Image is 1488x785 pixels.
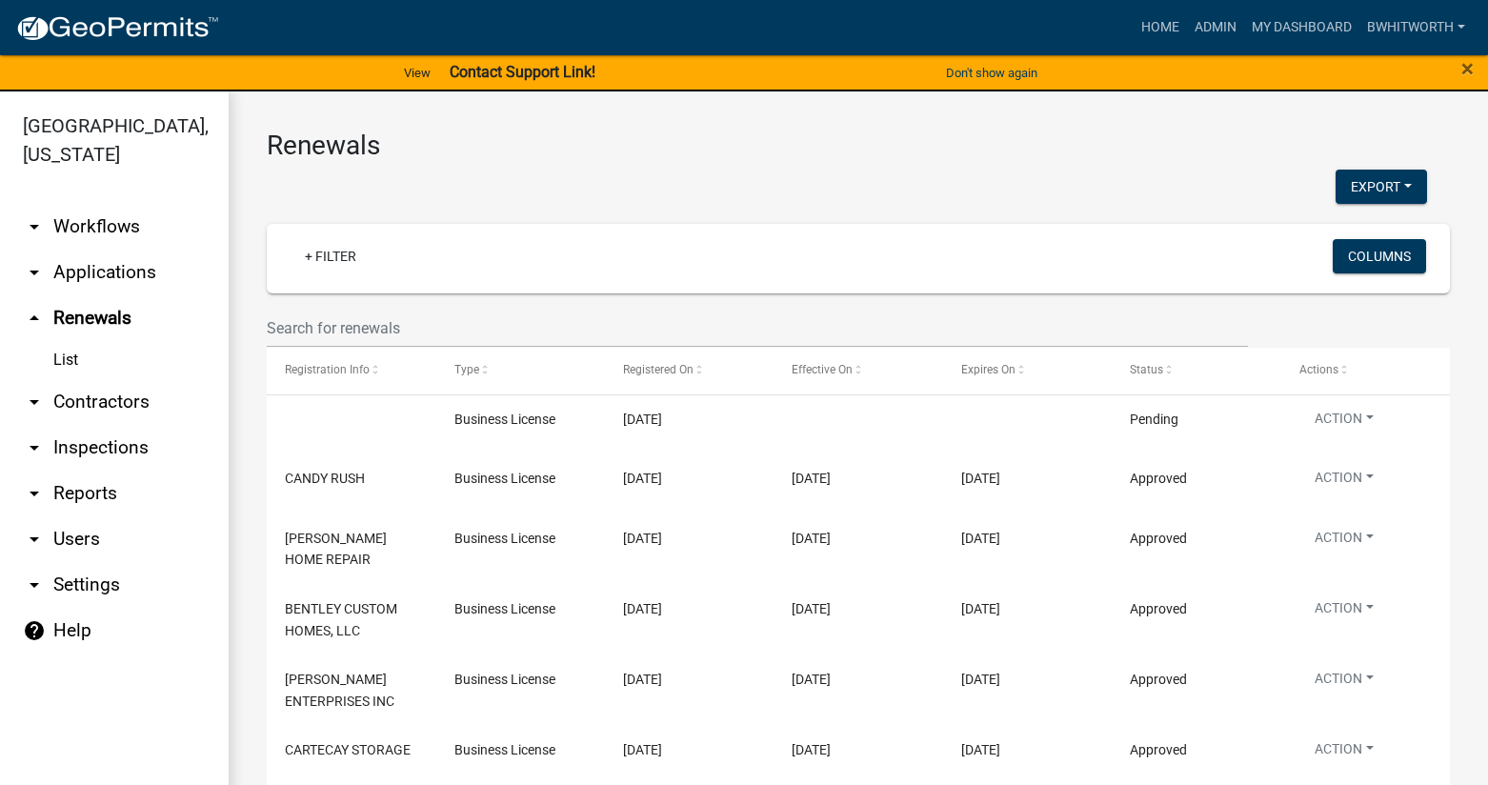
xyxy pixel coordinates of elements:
[396,57,438,89] a: View
[1130,742,1187,757] span: Approved
[285,363,370,376] span: Registration Info
[1112,348,1280,393] datatable-header-cell: Status
[450,63,595,81] strong: Contact Support Link!
[285,471,365,486] span: CANDY RUSH
[943,348,1112,393] datatable-header-cell: Expires On
[23,482,46,505] i: arrow_drop_down
[1130,363,1163,376] span: Status
[1299,669,1389,696] button: Action
[1299,528,1389,555] button: Action
[285,742,411,757] span: CARTECAY STORAGE
[792,471,831,486] span: 9/15/2025
[1299,598,1389,626] button: Action
[454,531,555,546] span: Business License
[267,130,1450,162] h3: Renewals
[623,672,662,687] span: 9/10/2025
[1134,10,1187,46] a: Home
[605,348,774,393] datatable-header-cell: Registered On
[961,672,1000,687] span: 12/31/2026
[623,363,694,376] span: Registered On
[1187,10,1244,46] a: Admin
[961,471,1000,486] span: 12/31/2026
[1359,10,1473,46] a: BWhitworth
[23,215,46,238] i: arrow_drop_down
[623,742,662,757] span: 9/9/2025
[454,363,479,376] span: Type
[1299,468,1389,495] button: Action
[454,742,555,757] span: Business License
[792,363,853,376] span: Effective On
[792,531,831,546] span: 9/15/2025
[961,742,1000,757] span: 12/31/2025
[961,531,1000,546] span: 12/31/2026
[792,742,831,757] span: 9/9/2025
[792,672,831,687] span: 9/10/2025
[961,601,1000,616] span: 12/31/2026
[774,348,942,393] datatable-header-cell: Effective On
[1281,348,1450,393] datatable-header-cell: Actions
[792,601,831,616] span: 9/10/2025
[23,528,46,551] i: arrow_drop_down
[23,574,46,596] i: arrow_drop_down
[267,309,1248,348] input: Search for renewals
[623,601,662,616] span: 9/10/2025
[1336,170,1427,204] button: Export
[23,436,46,459] i: arrow_drop_down
[290,239,372,273] a: + Filter
[454,471,555,486] span: Business License
[1130,412,1178,427] span: Pending
[1244,10,1359,46] a: My Dashboard
[1130,672,1187,687] span: Approved
[1461,55,1474,82] span: ×
[454,672,555,687] span: Business License
[267,348,435,393] datatable-header-cell: Registration Info
[1299,363,1338,376] span: Actions
[1130,471,1187,486] span: Approved
[961,363,1015,376] span: Expires On
[23,261,46,284] i: arrow_drop_down
[1461,57,1474,80] button: Close
[285,672,394,709] span: KEN PARKER ENTERPRISES INC
[454,601,555,616] span: Business License
[1333,239,1426,273] button: Columns
[23,391,46,413] i: arrow_drop_down
[285,531,387,568] span: LEE'S HOME REPAIR
[623,412,662,427] span: 9/16/2025
[285,601,397,638] span: BENTLEY CUSTOM HOMES, LLC
[23,307,46,330] i: arrow_drop_up
[623,471,662,486] span: 9/15/2025
[938,57,1045,89] button: Don't show again
[1130,531,1187,546] span: Approved
[435,348,604,393] datatable-header-cell: Type
[1299,409,1389,436] button: Action
[1130,601,1187,616] span: Approved
[23,619,46,642] i: help
[1299,739,1389,767] button: Action
[623,531,662,546] span: 9/15/2025
[454,412,555,427] span: Business License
